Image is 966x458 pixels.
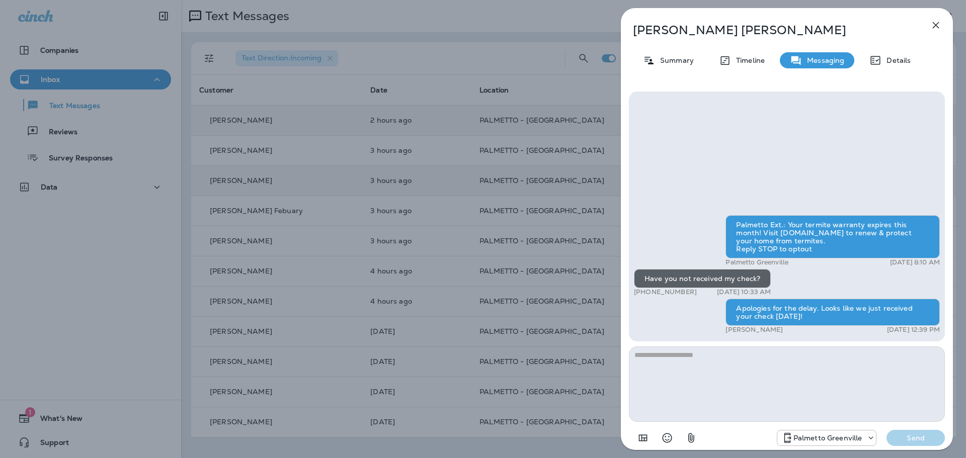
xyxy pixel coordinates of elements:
p: [PERSON_NAME] [726,326,783,334]
button: Add in a premade template [633,428,653,448]
p: [DATE] 12:39 PM [887,326,940,334]
div: Palmetto Ext.: Your termite warranty expires this month! Visit [DOMAIN_NAME] to renew & protect y... [726,215,940,258]
button: Select an emoji [657,428,677,448]
p: [PERSON_NAME] [PERSON_NAME] [633,23,908,37]
p: [DATE] 10:33 AM [717,288,771,296]
p: [DATE] 8:10 AM [890,258,940,266]
p: [PHONE_NUMBER] [634,288,697,296]
div: Apologies for the delay. Looks like we just received your check [DATE]! [726,299,940,326]
p: Details [881,56,911,64]
p: Messaging [802,56,844,64]
p: Palmetto Greenville [726,258,788,266]
p: Palmetto Greenville [793,434,862,442]
div: Have you not received my check? [634,269,771,288]
p: Summary [655,56,694,64]
p: Timeline [731,56,765,64]
div: +1 (864) 385-1074 [777,432,876,444]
